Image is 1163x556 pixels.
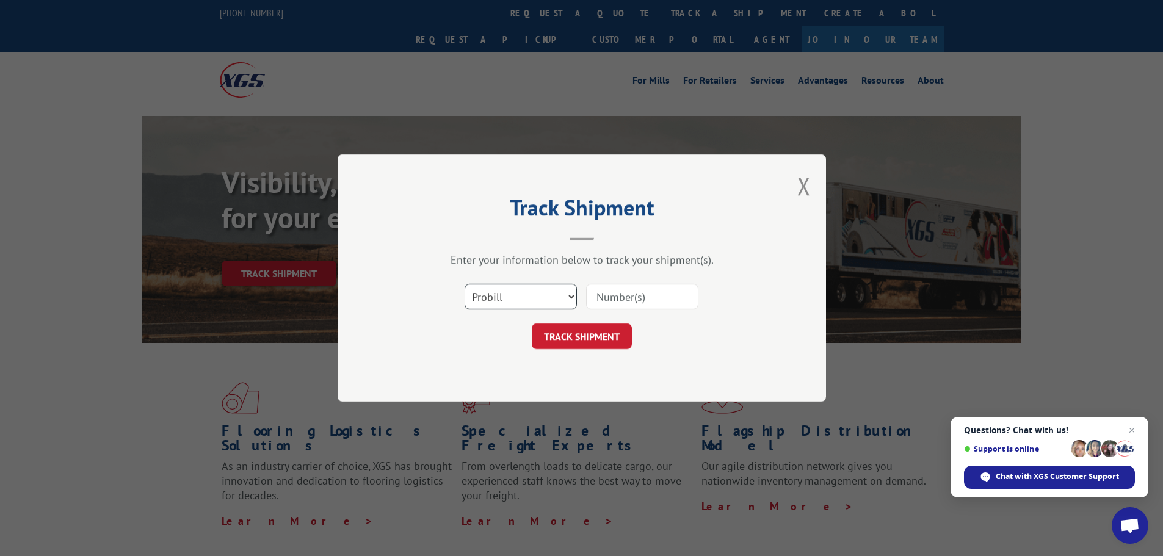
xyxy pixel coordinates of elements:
[532,323,632,349] button: TRACK SHIPMENT
[399,199,765,222] h2: Track Shipment
[586,284,698,309] input: Number(s)
[964,466,1135,489] div: Chat with XGS Customer Support
[964,425,1135,435] span: Questions? Chat with us!
[797,170,811,202] button: Close modal
[996,471,1119,482] span: Chat with XGS Customer Support
[964,444,1067,453] span: Support is online
[399,253,765,267] div: Enter your information below to track your shipment(s).
[1112,507,1148,544] div: Open chat
[1125,423,1139,438] span: Close chat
